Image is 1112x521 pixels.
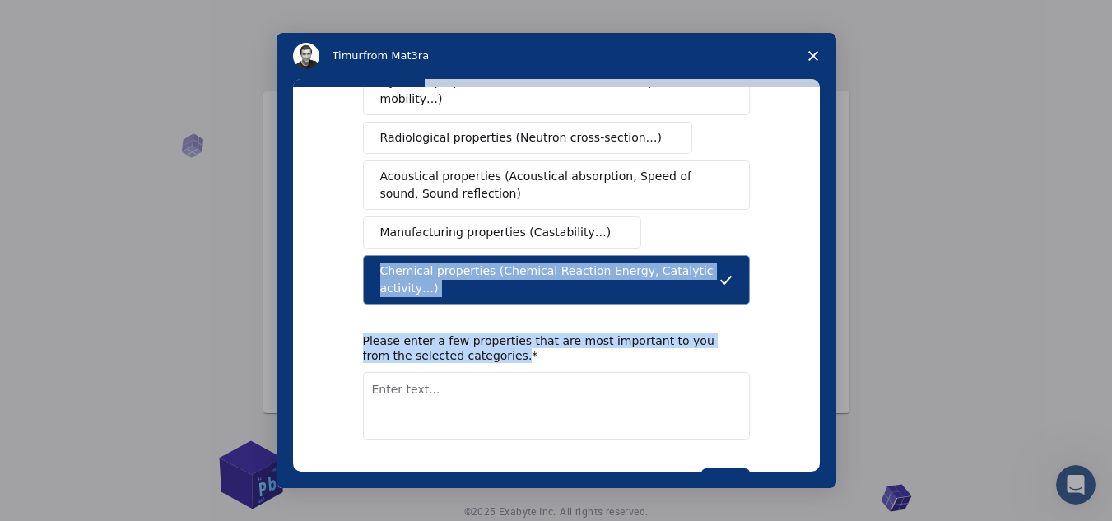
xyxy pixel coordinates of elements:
span: Timur [333,49,363,62]
span: Dynamic properties (Phonons, IR and Raman spectra, Ionic mobility…) [380,73,722,108]
span: Chemical properties (Chemical Reaction Energy, Catalytic activity…) [380,263,719,297]
button: Dynamic properties (Phonons, IR and Raman spectra, Ionic mobility…) [363,66,750,115]
span: Manufacturing properties (Castability…) [380,224,612,241]
textarea: Enter text... [363,372,750,440]
button: Radiological properties (Neutron cross-section…) [363,122,693,154]
button: Next [701,468,750,496]
div: Please enter a few properties that are most important to you from the selected categories. [363,333,725,363]
span: Radiological properties (Neutron cross-section…) [380,129,663,147]
button: Chemical properties (Chemical Reaction Energy, Catalytic activity…) [363,255,750,305]
span: Acoustical properties (Acoustical absorption, Speed of sound, Sound reflection) [380,168,723,202]
span: Close survey [790,33,836,79]
span: from Mat3ra [363,49,429,62]
img: Profile image for Timur [293,43,319,69]
button: Acoustical properties (Acoustical absorption, Speed of sound, Sound reflection) [363,160,750,210]
button: Manufacturing properties (Castability…) [363,216,642,249]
